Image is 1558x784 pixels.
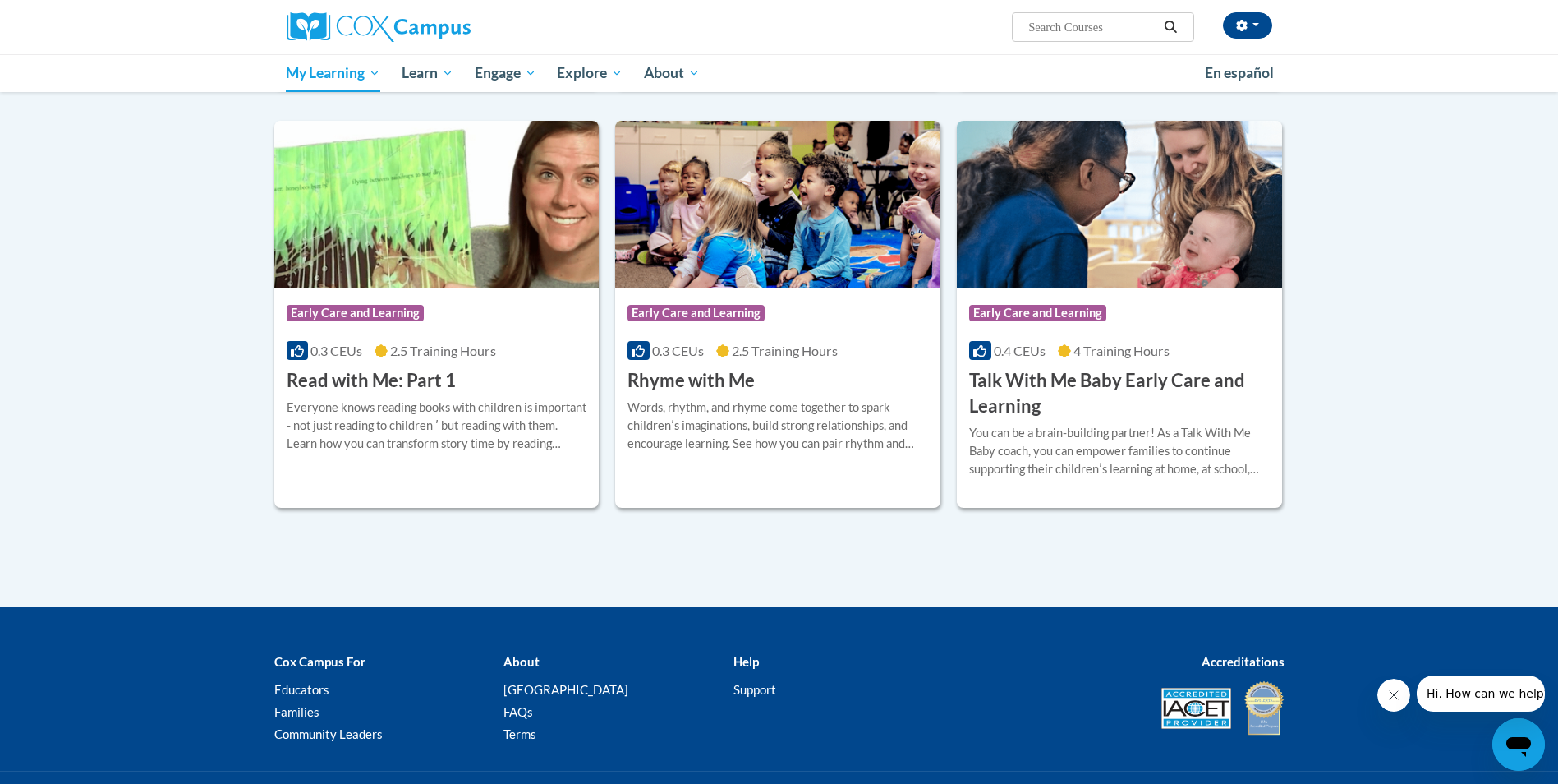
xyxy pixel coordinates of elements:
h3: Read with Me: Part 1 [287,368,456,394]
span: About [644,63,700,83]
div: Main menu [262,54,1297,92]
span: 2.5 Training Hours [390,343,496,358]
b: About [503,654,540,669]
img: Cox Campus [287,12,471,42]
a: Cox Campus [287,12,599,42]
iframe: Close message [1377,679,1410,712]
input: Search Courses [1027,17,1158,37]
iframe: Message from company [1417,676,1545,712]
a: Course LogoEarly Care and Learning0.3 CEUs2.5 Training Hours Rhyme with MeWords, rhythm, and rhym... [615,121,940,507]
button: Search [1158,17,1183,37]
button: Account Settings [1223,12,1272,39]
span: 2.5 Training Hours [732,343,838,358]
a: Community Leaders [274,726,383,741]
a: My Learning [276,54,392,92]
span: En español [1205,64,1274,81]
a: En español [1194,56,1285,90]
h3: Talk With Me Baby Early Care and Learning [969,368,1270,419]
span: 4 Training Hours [1073,343,1170,358]
img: Accredited IACET® Provider [1161,688,1231,729]
span: 0.3 CEUs [652,343,704,358]
span: My Learning [286,63,380,83]
a: Explore [546,54,633,92]
span: Early Care and Learning [287,305,424,321]
div: You can be a brain-building partner! As a Talk With Me Baby coach, you can empower families to co... [969,424,1270,478]
b: Cox Campus For [274,654,365,669]
span: Early Care and Learning [627,305,765,321]
img: IDA® Accredited [1243,680,1285,737]
span: 0.4 CEUs [994,343,1046,358]
span: 0.3 CEUs [310,343,362,358]
img: Course Logo [615,121,940,288]
img: Course Logo [274,121,600,288]
a: FAQs [503,704,533,719]
img: Course Logo [957,121,1282,288]
a: Learn [391,54,464,92]
a: Course LogoEarly Care and Learning0.4 CEUs4 Training Hours Talk With Me Baby Early Care and Learn... [957,121,1282,507]
a: [GEOGRAPHIC_DATA] [503,682,628,697]
a: Engage [464,54,547,92]
a: Terms [503,726,536,741]
a: Support [733,682,776,697]
b: Help [733,654,759,669]
div: Everyone knows reading books with children is important - not just reading to children ʹ but read... [287,399,587,453]
a: Families [274,704,319,719]
span: Engage [475,63,536,83]
a: Educators [274,682,329,697]
span: Learn [402,63,453,83]
iframe: Button to launch messaging window [1492,718,1545,771]
span: Hi. How can we help? [10,12,133,25]
span: Explore [557,63,623,83]
b: Accreditations [1202,654,1285,669]
h3: Rhyme with Me [627,368,755,394]
a: About [633,54,710,92]
div: Words, rhythm, and rhyme come together to spark childrenʹs imaginations, build strong relationshi... [627,399,928,453]
span: Early Care and Learning [969,305,1106,321]
a: Course LogoEarly Care and Learning0.3 CEUs2.5 Training Hours Read with Me: Part 1Everyone knows r... [274,121,600,507]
